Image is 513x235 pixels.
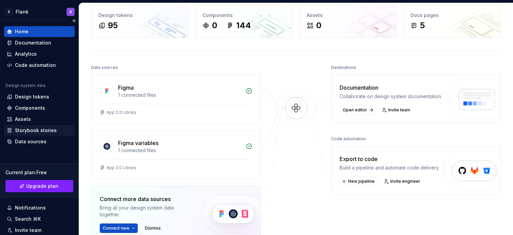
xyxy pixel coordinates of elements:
[348,179,375,184] span: New pipeline
[4,114,75,125] a: Assets
[142,223,164,233] button: Dismiss
[300,5,397,38] a: Assets0
[16,8,28,15] div: Flank
[118,147,242,154] div: 1 connected files
[108,20,118,31] div: 95
[15,227,41,234] div: Invite team
[382,177,423,186] a: Invite engineer
[403,5,501,38] a: Docs pages5
[4,214,75,224] button: Search ⌘K
[340,155,439,163] div: Export to code
[4,125,75,136] a: Storybook stories
[69,16,79,25] button: Collapse sidebar
[307,12,390,19] div: Assets
[236,20,251,31] div: 144
[107,165,136,170] div: App 2.0 Library
[15,216,41,222] div: Search ⌘K
[103,225,129,231] span: Connect new
[4,49,75,59] a: Analytics
[4,91,75,102] a: Design tokens
[118,84,134,92] div: Figma
[5,180,73,192] a: Upgrade plan
[4,202,75,213] button: Notifications
[1,4,77,19] button: SFlankR
[195,5,293,38] a: Components0144
[15,138,46,145] div: Data sources
[340,84,442,92] div: Documentation
[91,5,189,38] a: Design tokens95
[107,110,136,115] div: App 2.0 Library
[15,204,46,211] div: Notifications
[91,75,261,124] a: Figma1 connected filesApp 2.0 Library
[4,60,75,71] a: Code automation
[118,139,158,147] div: Figma variables
[118,92,242,98] div: 1 connected files
[380,105,413,115] a: Invite team
[15,62,56,69] div: Code automation
[340,177,378,186] button: New pipeline
[145,225,161,231] span: Dismiss
[316,20,321,31] div: 0
[15,39,51,46] div: Documentation
[340,164,439,171] div: Build a pipeline and automate code delivery.
[70,9,72,15] div: R
[15,105,45,111] div: Components
[91,63,118,72] div: Data sources
[15,51,37,57] div: Analytics
[411,12,494,19] div: Docs pages
[331,63,356,72] div: Destinations
[4,136,75,147] a: Data sources
[15,116,31,123] div: Assets
[4,37,75,48] a: Documentation
[91,130,261,179] a: Figma variables1 connected filesApp 2.0 Library
[15,93,49,100] div: Design tokens
[5,83,45,88] div: Design system data
[98,12,182,19] div: Design tokens
[100,195,191,203] div: Connect more data sources
[343,107,367,113] span: Open editor
[26,183,58,189] span: Upgrade plan
[340,93,442,100] div: Collaborate on design system documentation.
[340,105,376,115] a: Open editor
[203,12,286,19] div: Components
[4,103,75,113] a: Components
[420,20,425,31] div: 5
[331,134,366,144] div: Code automation
[212,20,217,31] div: 0
[390,179,420,184] span: Invite engineer
[15,28,28,35] div: Home
[5,8,13,16] div: S
[100,204,191,218] div: Bring all your design system data together.
[15,127,57,134] div: Storybook stories
[388,107,410,113] span: Invite team
[100,223,138,233] button: Connect new
[4,26,75,37] a: Home
[5,169,73,176] div: Current plan : Free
